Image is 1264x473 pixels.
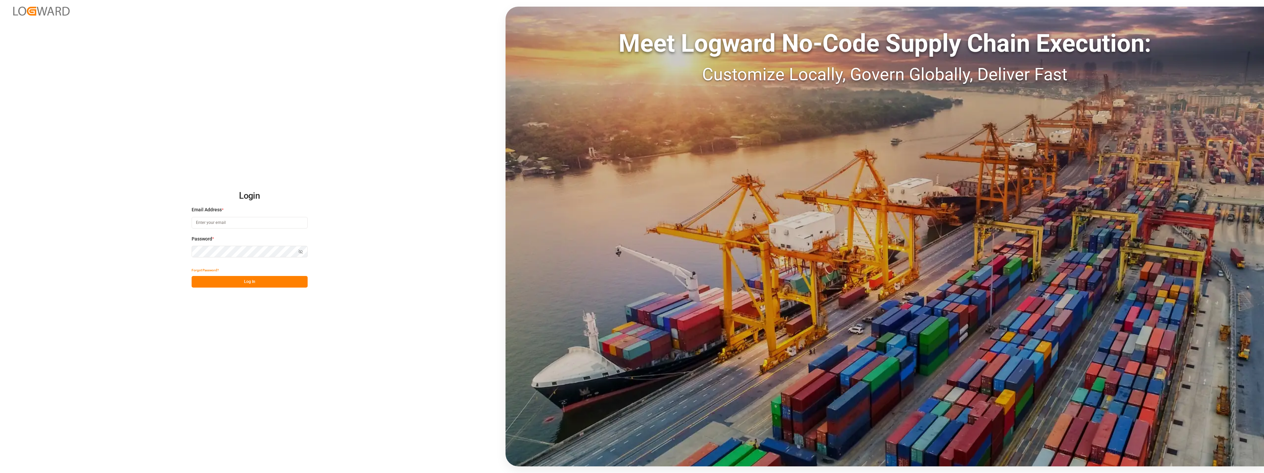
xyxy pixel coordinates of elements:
button: Forgot Password? [192,264,219,276]
span: Email Address [192,206,222,213]
div: Meet Logward No-Code Supply Chain Execution: [506,25,1264,62]
h2: Login [192,185,308,207]
span: Password [192,236,212,242]
button: Log In [192,276,308,288]
img: Logward_new_orange.png [13,7,70,16]
input: Enter your email [192,217,308,229]
div: Customize Locally, Govern Globally, Deliver Fast [506,62,1264,88]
